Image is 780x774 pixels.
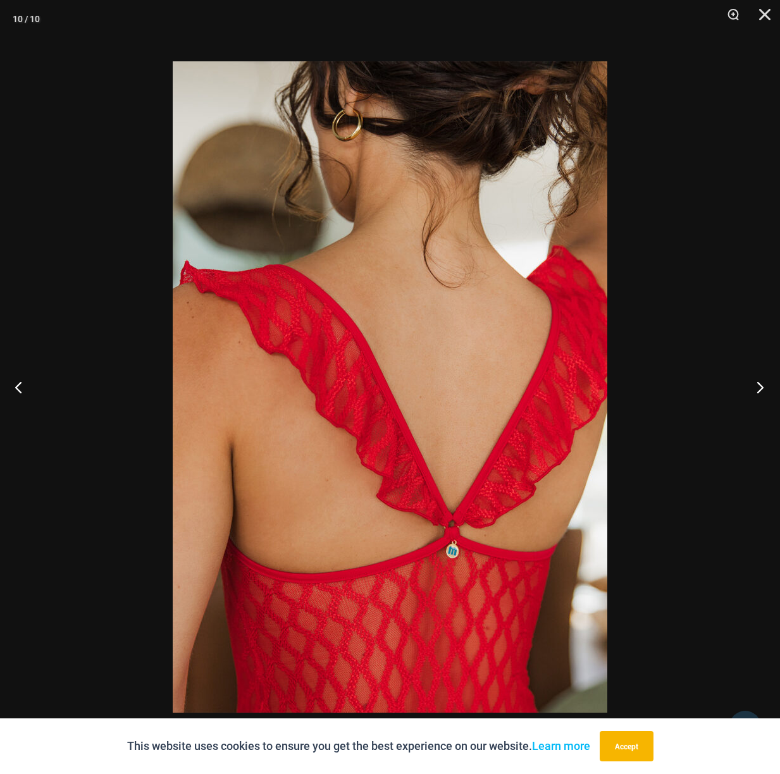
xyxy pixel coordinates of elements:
[733,355,780,419] button: Next
[600,731,653,761] button: Accept
[173,61,607,713] img: Sometimes Red 587 Dress 07
[13,9,40,28] div: 10 / 10
[532,739,590,752] a: Learn more
[127,737,590,756] p: This website uses cookies to ensure you get the best experience on our website.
